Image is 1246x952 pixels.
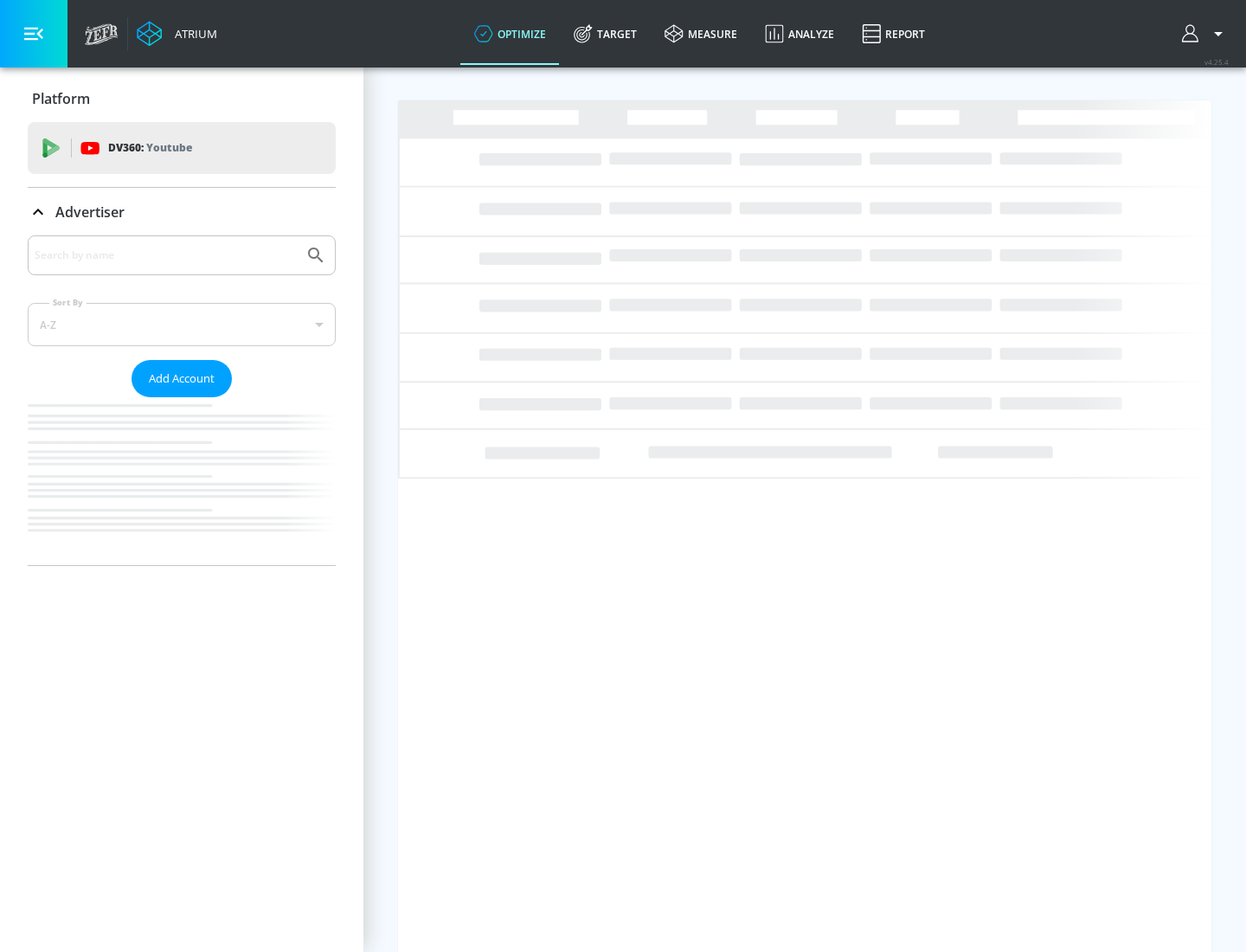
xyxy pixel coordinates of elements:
[132,360,232,397] button: Add Account
[1204,57,1229,67] span: v 4.25.4
[560,3,651,65] a: Target
[108,138,192,158] p: DV360:
[28,303,336,346] div: A-Z
[149,369,215,389] span: Add Account
[168,26,217,42] div: Atrium
[28,122,336,174] div: DV360: Youtube
[49,297,87,308] label: Sort By
[460,3,560,65] a: optimize
[651,3,751,65] a: measure
[28,74,336,123] div: Platform
[32,89,90,108] p: Platform
[35,244,297,267] input: Search by name
[28,235,336,565] div: Advertiser
[137,21,217,47] a: Atrium
[28,188,336,236] div: Advertiser
[55,203,125,222] p: Advertiser
[146,138,192,157] p: Youtube
[28,397,336,565] nav: list of Advertiser
[751,3,848,65] a: Analyze
[848,3,939,65] a: Report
